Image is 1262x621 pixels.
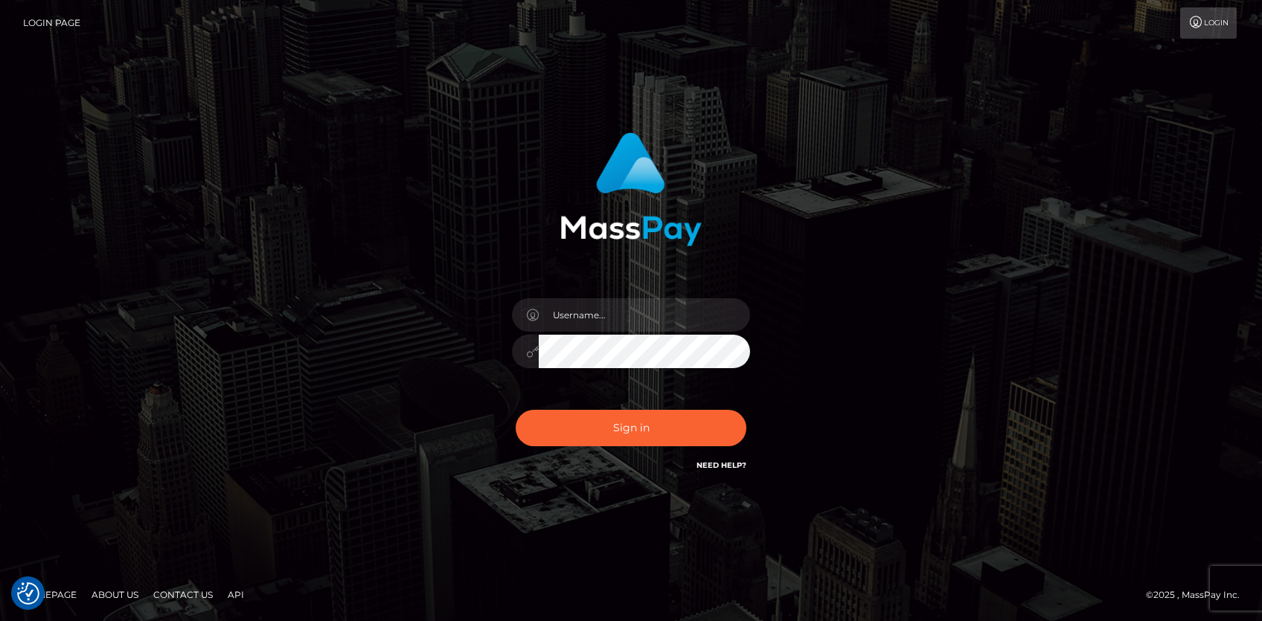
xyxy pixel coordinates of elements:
div: © 2025 , MassPay Inc. [1146,587,1251,603]
a: API [222,583,250,606]
a: Contact Us [147,583,219,606]
img: Revisit consent button [17,582,39,605]
a: Login [1180,7,1237,39]
a: Need Help? [696,460,746,470]
a: Login Page [23,7,80,39]
button: Consent Preferences [17,582,39,605]
a: Homepage [16,583,83,606]
button: Sign in [516,410,746,446]
input: Username... [539,298,750,332]
a: About Us [86,583,144,606]
img: MassPay Login [560,132,702,246]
